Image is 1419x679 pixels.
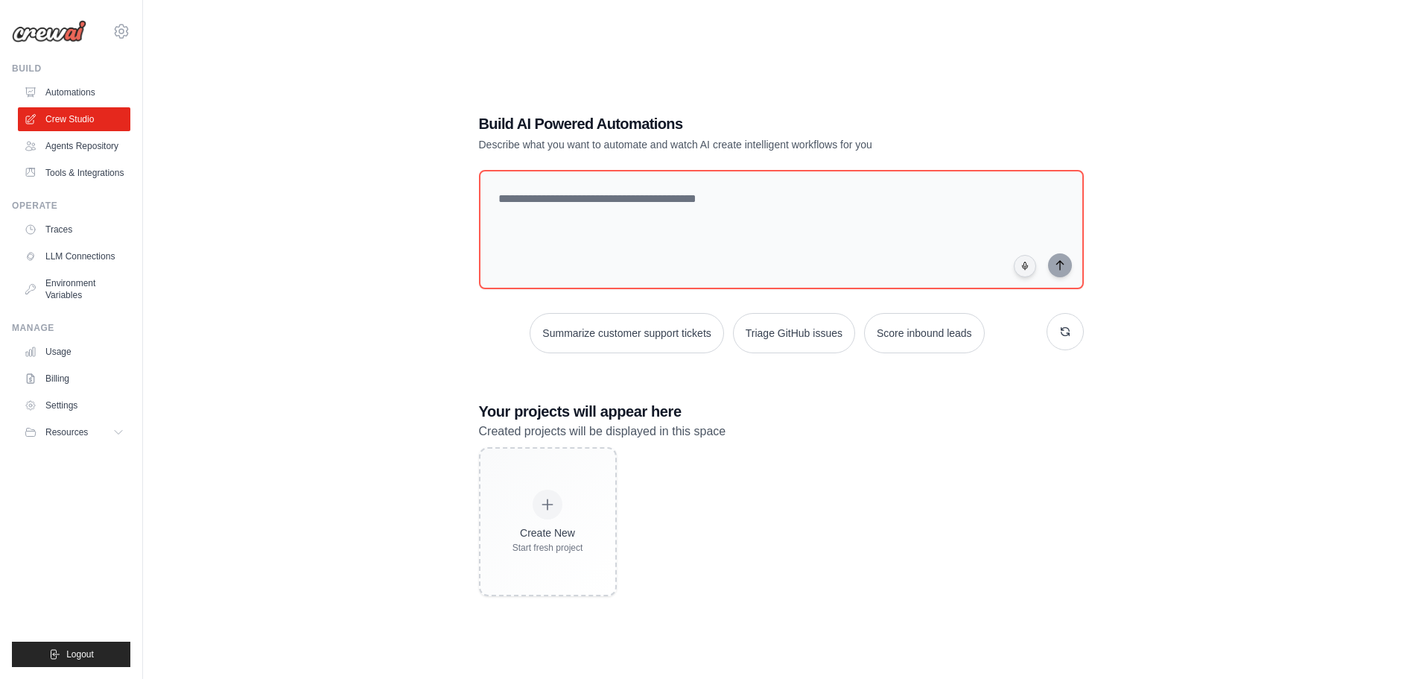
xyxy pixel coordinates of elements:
img: Logo [12,20,86,42]
div: Build [12,63,130,75]
a: Environment Variables [18,271,130,307]
div: Manage [12,322,130,334]
button: Logout [12,642,130,667]
button: Get new suggestions [1047,313,1084,350]
button: Triage GitHub issues [733,313,855,353]
button: Click to speak your automation idea [1014,255,1036,277]
a: Usage [18,340,130,364]
h1: Build AI Powered Automations [479,113,980,134]
button: Summarize customer support tickets [530,313,723,353]
a: Tools & Integrations [18,161,130,185]
a: Traces [18,218,130,241]
button: Resources [18,420,130,444]
div: Operate [12,200,130,212]
h3: Your projects will appear here [479,401,1084,422]
a: Crew Studio [18,107,130,131]
a: Billing [18,367,130,391]
p: Created projects will be displayed in this space [479,422,1084,441]
a: Agents Repository [18,134,130,158]
a: Automations [18,80,130,104]
a: Settings [18,394,130,417]
a: LLM Connections [18,244,130,268]
button: Score inbound leads [864,313,985,353]
div: Start fresh project [512,542,583,554]
span: Logout [66,648,94,660]
span: Resources [45,426,88,438]
div: Create New [512,525,583,540]
p: Describe what you want to automate and watch AI create intelligent workflows for you [479,137,980,152]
